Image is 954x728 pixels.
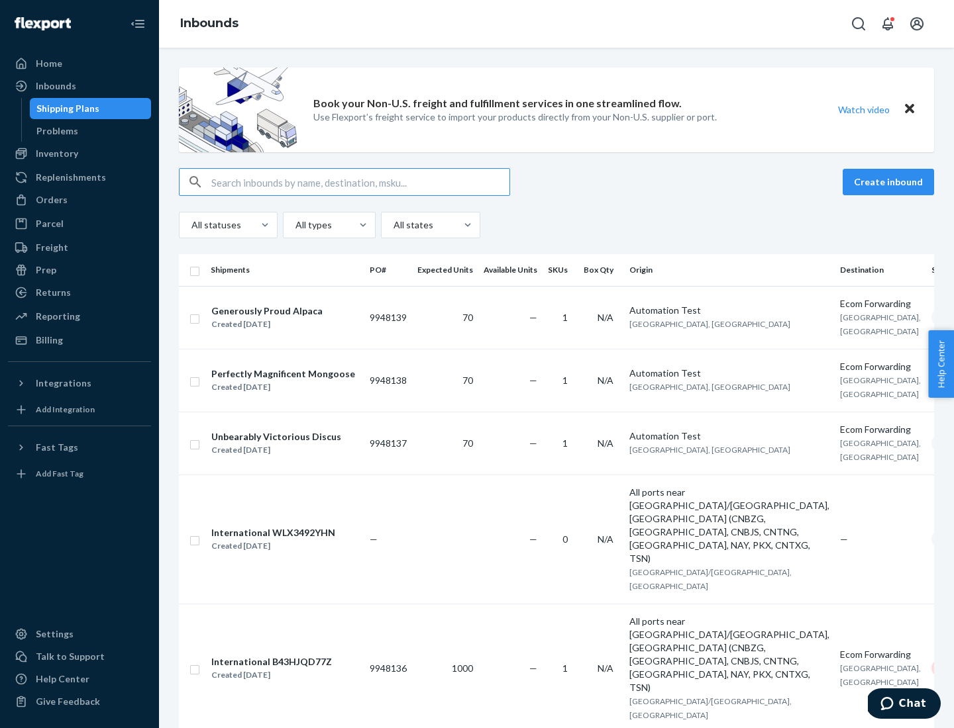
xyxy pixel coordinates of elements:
a: Replenishments [8,167,151,188]
div: Reporting [36,310,80,323]
a: Help Center [8,668,151,690]
div: Help Center [36,672,89,686]
span: — [529,375,537,386]
div: International B43HJQD77Z [211,655,332,668]
div: Integrations [36,377,91,390]
div: Billing [36,334,63,347]
td: 9948137 [364,412,412,475]
th: PO# [364,254,412,286]
input: All statuses [190,218,191,232]
iframe: Opens a widget where you can chat to one of our agents [868,688,941,721]
div: Inbounds [36,79,76,93]
ol: breadcrumbs [170,5,249,43]
th: Origin [624,254,835,286]
div: Generously Proud Alpaca [211,304,323,318]
div: Fast Tags [36,441,78,454]
div: Shipping Plans [36,102,99,115]
a: Home [8,53,151,74]
div: Created [DATE] [211,539,335,553]
input: All types [294,218,295,232]
div: Replenishments [36,171,106,184]
a: Reporting [8,306,151,327]
div: Orders [36,193,68,206]
button: Give Feedback [8,691,151,712]
div: Settings [36,627,74,641]
button: Open Search Box [845,11,872,37]
button: Help Center [928,330,954,398]
div: Ecom Forwarding [840,297,921,310]
div: Automation Test [629,430,829,443]
button: Close Navigation [125,11,151,37]
button: Open notifications [874,11,901,37]
div: Perfectly Magnificent Mongoose [211,367,355,381]
span: [GEOGRAPHIC_DATA], [GEOGRAPHIC_DATA] [840,438,921,462]
div: Created [DATE] [211,381,355,394]
th: Destination [835,254,926,286]
div: Add Fast Tag [36,468,83,479]
span: [GEOGRAPHIC_DATA], [GEOGRAPHIC_DATA] [629,445,790,455]
div: International WLX3492YHN [211,526,335,539]
button: Talk to Support [8,646,151,667]
div: Created [DATE] [211,443,341,457]
div: All ports near [GEOGRAPHIC_DATA]/[GEOGRAPHIC_DATA], [GEOGRAPHIC_DATA] (CNBZG, [GEOGRAPHIC_DATA], ... [629,615,829,694]
a: Parcel [8,213,151,234]
td: 9948138 [364,349,412,412]
a: Add Integration [8,399,151,420]
th: Available Units [478,254,543,286]
p: Use Flexport’s freight service to import your products directly from your Non-U.S. supplier or port. [313,111,717,124]
span: 0 [562,533,568,545]
span: — [529,437,537,449]
button: Fast Tags [8,437,151,458]
a: Returns [8,282,151,303]
span: N/A [598,437,613,449]
td: 9948139 [364,286,412,349]
span: 70 [462,437,473,449]
a: Orders [8,189,151,210]
a: Prep [8,259,151,281]
a: Settings [8,623,151,645]
span: 1 [562,375,568,386]
button: Watch video [829,100,898,119]
a: Inventory [8,143,151,164]
div: Automation Test [629,304,829,317]
div: Ecom Forwarding [840,423,921,436]
span: 1 [562,312,568,323]
div: Created [DATE] [211,318,323,331]
div: Created [DATE] [211,668,332,682]
div: Ecom Forwarding [840,648,921,661]
div: Returns [36,286,71,299]
button: Open account menu [904,11,930,37]
a: Inbounds [180,16,238,30]
span: — [370,533,378,545]
a: Add Fast Tag [8,463,151,484]
span: — [529,312,537,323]
span: 70 [462,375,473,386]
span: [GEOGRAPHIC_DATA]/[GEOGRAPHIC_DATA], [GEOGRAPHIC_DATA] [629,567,792,591]
span: — [840,533,848,545]
th: Shipments [205,254,364,286]
div: Unbearably Victorious Discus [211,430,341,443]
button: Create inbound [843,169,934,195]
a: Inbounds [8,75,151,97]
p: Book your Non-U.S. freight and fulfillment services in one streamlined flow. [313,96,682,111]
a: Freight [8,237,151,258]
span: [GEOGRAPHIC_DATA]/[GEOGRAPHIC_DATA], [GEOGRAPHIC_DATA] [629,696,792,720]
input: All states [392,218,394,232]
span: [GEOGRAPHIC_DATA], [GEOGRAPHIC_DATA] [629,382,790,392]
div: All ports near [GEOGRAPHIC_DATA]/[GEOGRAPHIC_DATA], [GEOGRAPHIC_DATA] (CNBZG, [GEOGRAPHIC_DATA], ... [629,486,829,565]
span: 1000 [452,662,473,674]
div: Prep [36,263,56,277]
a: Billing [8,330,151,351]
button: Close [901,100,918,119]
span: — [529,662,537,674]
input: Search inbounds by name, destination, msku... [211,169,509,195]
img: Flexport logo [15,17,71,30]
th: Box Qty [578,254,624,286]
a: Problems [30,120,152,142]
span: N/A [598,533,613,545]
div: Home [36,57,62,70]
th: Expected Units [412,254,478,286]
span: — [529,533,537,545]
